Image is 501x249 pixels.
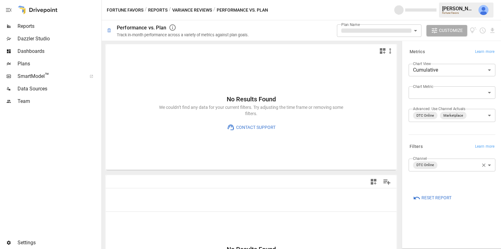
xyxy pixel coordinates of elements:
button: Schedule report [479,27,486,34]
span: Plans [18,60,100,68]
div: / [213,6,215,14]
span: Dashboards [18,48,100,55]
span: Data Sources [18,85,100,93]
button: Reset Report [409,192,456,204]
span: DTC Online [414,161,436,169]
label: Channel [413,156,427,161]
div: Performance vs. Plan [117,25,166,31]
div: Track in-month performance across a variety of metrics against plan goals. [117,33,249,37]
span: Reports [18,23,100,30]
span: Dazzler Studio [18,35,100,43]
span: Customize [439,27,463,34]
button: View documentation [470,25,477,36]
label: Plan Name [341,22,360,27]
h6: No Results Found [157,94,345,104]
span: SmartModel [18,73,83,80]
button: Customize [426,25,467,36]
button: Variance Reviews [172,6,212,14]
label: Chart Metric [413,84,433,89]
div: Cumulative [409,64,495,76]
span: ™ [45,72,49,79]
button: Fortune Favors [107,6,143,14]
span: Learn more [475,144,494,150]
div: 🗓 [107,28,112,33]
span: DTC Online [414,112,436,119]
p: We couldn’t find any data for your current filters. Try adjusting the time frame or removing some... [157,104,345,117]
label: Chart View [413,61,431,66]
div: / [169,6,171,14]
label: Advanced: Use Channel Actuals [413,106,465,111]
span: Reset Report [421,194,452,202]
button: Manage Columns [380,175,394,189]
span: Contact Support [235,124,276,131]
button: Contact Support [223,122,280,133]
h6: Filters [410,143,423,150]
img: Julie Wilton [478,5,488,15]
span: Marketplace [441,112,466,119]
span: Settings [18,239,100,246]
span: Learn more [475,49,494,55]
button: Reports [148,6,168,14]
button: Julie Wilton [475,1,492,19]
h6: Metrics [410,48,425,55]
div: [PERSON_NAME] [442,6,475,12]
div: Fortune Favors [442,12,475,14]
span: Team [18,98,100,105]
button: Download report [489,27,496,34]
div: / [145,6,147,14]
